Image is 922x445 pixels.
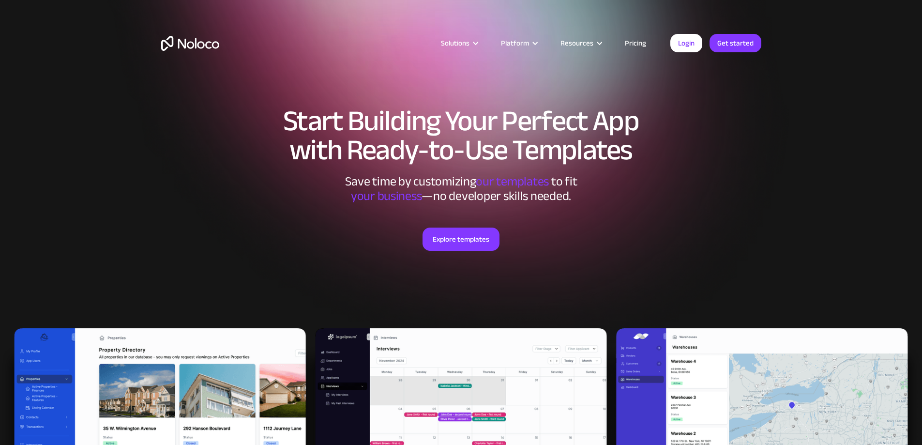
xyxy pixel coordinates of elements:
[710,34,761,52] a: Get started
[489,37,548,49] div: Platform
[351,184,422,208] span: your business
[501,37,529,49] div: Platform
[423,228,499,251] a: Explore templates
[670,34,702,52] a: Login
[548,37,613,49] div: Resources
[560,37,593,49] div: Resources
[441,37,469,49] div: Solutions
[613,37,658,49] a: Pricing
[316,174,606,203] div: Save time by customizing to fit ‍ —no developer skills needed.
[429,37,489,49] div: Solutions
[161,36,219,51] a: home
[476,169,549,193] span: our templates
[161,107,761,165] h1: Start Building Your Perfect App with Ready-to-Use Templates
